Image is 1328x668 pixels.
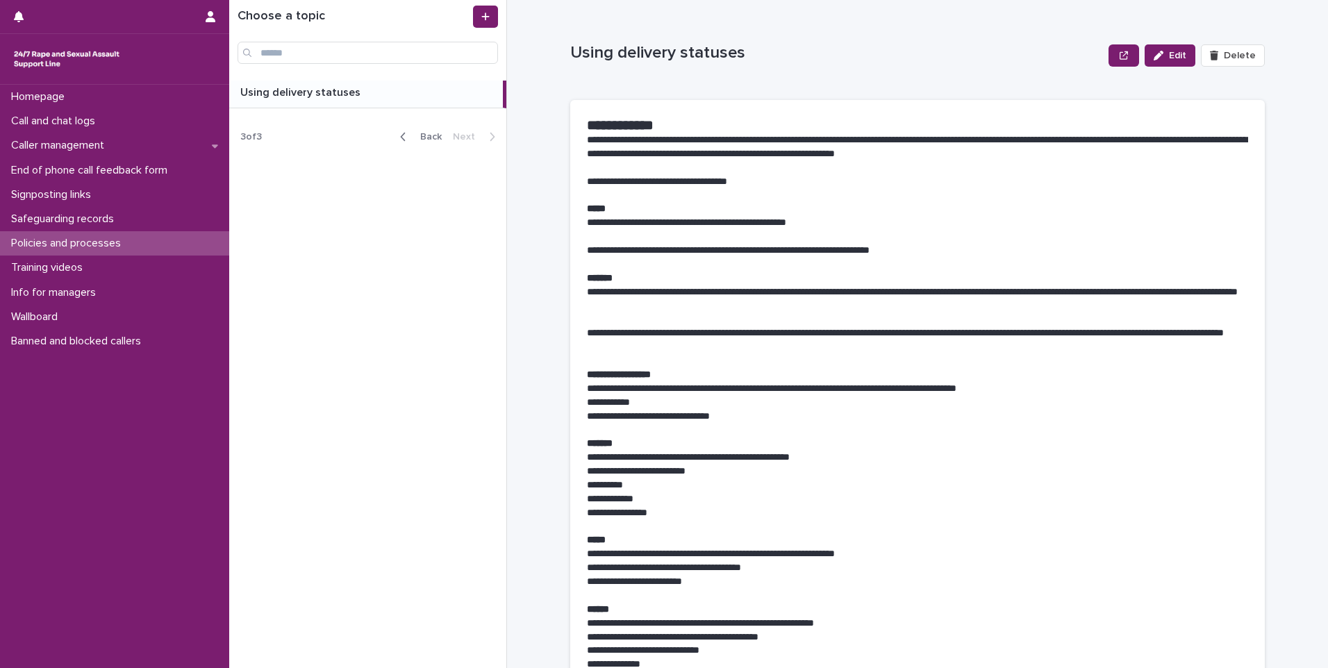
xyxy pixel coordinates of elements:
[6,188,102,201] p: Signposting links
[6,164,179,177] p: End of phone call feedback form
[453,132,483,142] span: Next
[238,9,470,24] h1: Choose a topic
[6,335,152,348] p: Banned and blocked callers
[240,83,363,99] p: Using delivery statuses
[412,132,442,142] span: Back
[6,115,106,128] p: Call and chat logs
[6,212,125,226] p: Safeguarding records
[6,139,115,152] p: Caller management
[11,45,122,73] img: rhQMoQhaT3yELyF149Cw
[6,237,132,250] p: Policies and processes
[6,286,107,299] p: Info for managers
[1224,51,1256,60] span: Delete
[389,131,447,143] button: Back
[1169,51,1186,60] span: Edit
[6,261,94,274] p: Training videos
[1145,44,1195,67] button: Edit
[229,120,273,154] p: 3 of 3
[6,90,76,103] p: Homepage
[1201,44,1265,67] button: Delete
[238,42,498,64] input: Search
[6,310,69,324] p: Wallboard
[570,43,1103,63] p: Using delivery statuses
[229,81,506,108] a: Using delivery statusesUsing delivery statuses
[447,131,506,143] button: Next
